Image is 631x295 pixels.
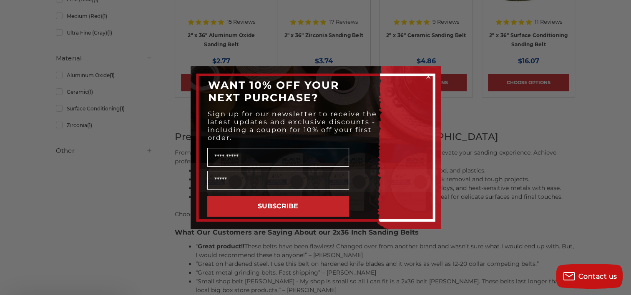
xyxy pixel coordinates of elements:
span: WANT 10% OFF YOUR NEXT PURCHASE? [208,79,339,104]
input: Email [207,171,349,190]
button: Close dialog [424,72,432,81]
span: Contact us [578,272,617,280]
button: SUBSCRIBE [207,196,349,217]
span: Sign up for our newsletter to receive the latest updates and exclusive discounts - including a co... [208,110,377,142]
button: Contact us [556,264,623,289]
